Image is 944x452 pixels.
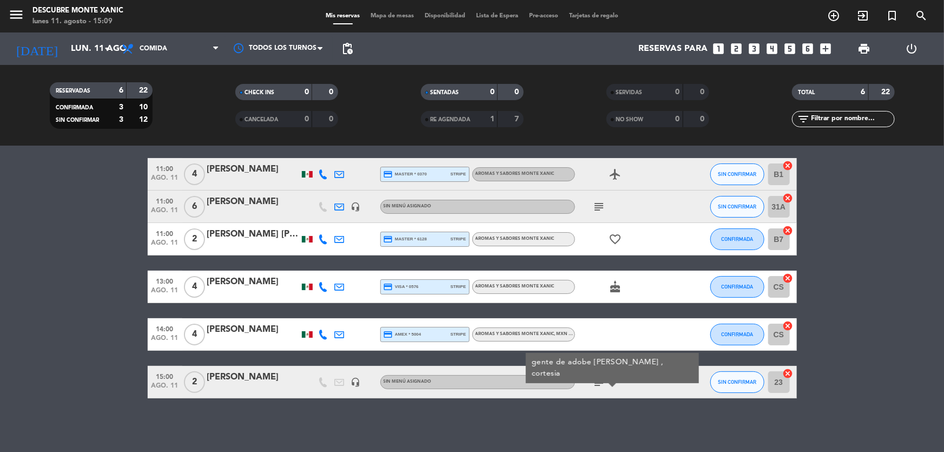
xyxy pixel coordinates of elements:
[554,332,580,336] span: , MXN 1050
[207,323,299,337] div: [PERSON_NAME]
[151,382,179,395] span: ago. 11
[476,172,554,176] span: Aromas y Sabores Monte Xanic
[886,9,899,22] i: turned_in_not
[431,117,471,122] span: RE AGENDADA
[616,117,644,122] span: NO SHOW
[564,13,624,19] span: Tarjetas de regalo
[139,103,150,111] strong: 10
[827,9,840,22] i: add_circle_outline
[676,115,680,123] strong: 0
[718,379,756,385] span: SIN CONFIRMAR
[861,88,866,96] strong: 6
[451,331,466,338] span: stripe
[710,228,764,250] button: CONFIRMADA
[721,284,753,290] span: CONFIRMADA
[184,276,205,298] span: 4
[783,160,794,171] i: cancel
[419,13,471,19] span: Disponibilidad
[888,32,936,65] div: LOG OUT
[819,6,848,25] span: RESERVAR MESA
[451,171,466,178] span: stripe
[710,276,764,298] button: CONFIRMADA
[384,282,393,292] i: credit_card
[184,324,205,345] span: 4
[384,330,421,339] span: amex * 5004
[184,228,205,250] span: 2
[384,204,432,208] span: Sin menú asignado
[609,168,622,181] i: airplanemode_active
[305,88,309,96] strong: 0
[783,320,794,331] i: cancel
[139,116,150,123] strong: 12
[721,331,753,337] span: CONFIRMADA
[747,42,761,56] i: looks_3
[305,115,309,123] strong: 0
[329,115,335,123] strong: 0
[151,227,179,239] span: 11:00
[710,371,764,393] button: SIN CONFIRMAR
[56,105,94,110] span: CONFIRMADA
[151,239,179,252] span: ago. 11
[351,202,361,212] i: headset_mic
[798,90,815,95] span: TOTAL
[710,163,764,185] button: SIN CONFIRMAR
[810,113,894,125] input: Filtrar por nombre...
[384,234,393,244] i: credit_card
[101,42,114,55] i: arrow_drop_down
[245,90,275,95] span: CHECK INS
[151,207,179,219] span: ago. 11
[151,162,179,174] span: 11:00
[718,204,756,209] span: SIN CONFIRMAR
[783,193,794,204] i: cancel
[718,171,756,177] span: SIN CONFIRMAR
[881,88,892,96] strong: 22
[384,169,393,179] i: credit_card
[151,322,179,335] span: 14:00
[915,9,928,22] i: search
[207,370,299,384] div: [PERSON_NAME]
[906,42,919,55] i: power_settings_new
[119,116,123,123] strong: 3
[207,195,299,209] div: [PERSON_NAME]
[207,275,299,289] div: [PERSON_NAME]
[56,88,91,94] span: RESERVADAS
[431,90,459,95] span: SENTADAS
[471,13,524,19] span: Lista de Espera
[384,234,427,244] span: master * 6128
[524,13,564,19] span: Pre-acceso
[329,88,335,96] strong: 0
[907,6,936,25] span: BUSCAR
[783,225,794,236] i: cancel
[341,42,354,55] span: pending_actions
[151,194,179,207] span: 11:00
[514,88,521,96] strong: 0
[856,9,869,22] i: exit_to_app
[857,42,870,55] span: print
[151,370,179,382] span: 15:00
[710,196,764,218] button: SIN CONFIRMAR
[877,6,907,25] span: Reserva especial
[184,163,205,185] span: 4
[710,324,764,345] button: CONFIRMADA
[801,42,815,56] i: looks_6
[783,273,794,284] i: cancel
[476,237,554,241] span: Aromas y Sabores Monte Xanic
[609,233,622,246] i: favorite_border
[32,16,123,27] div: lunes 11. agosto - 15:09
[797,113,810,126] i: filter_list
[384,169,427,179] span: master * 0370
[119,87,123,94] strong: 6
[32,5,123,16] div: Descubre Monte Xanic
[593,200,606,213] i: subject
[56,117,100,123] span: SIN CONFIRMAR
[184,196,205,218] span: 6
[490,115,494,123] strong: 1
[151,287,179,299] span: ago. 11
[700,88,707,96] strong: 0
[700,115,707,123] strong: 0
[783,368,794,379] i: cancel
[476,284,554,289] span: Aromas y Sabores Monte Xanic
[676,88,680,96] strong: 0
[384,282,419,292] span: visa * 0576
[476,332,580,336] span: Aromas y Sabores Monte Xanic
